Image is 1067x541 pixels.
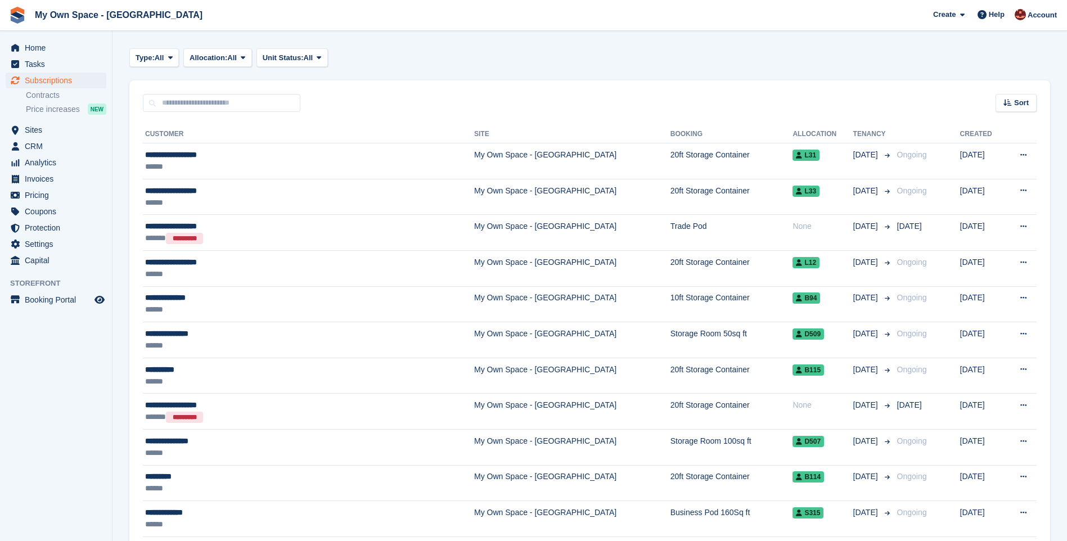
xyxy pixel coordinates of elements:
span: [DATE] [853,507,880,519]
span: Booking Portal [25,292,92,308]
span: Ongoing [897,329,927,338]
span: All [304,52,313,64]
a: menu [6,122,106,138]
td: Business Pod 160Sq ft [670,501,793,537]
td: 20ft Storage Container [670,465,793,501]
td: My Own Space - [GEOGRAPHIC_DATA] [474,465,670,501]
span: Subscriptions [25,73,92,88]
span: L12 [793,257,820,268]
span: S315 [793,507,823,519]
span: Settings [25,236,92,252]
td: 20ft Storage Container [670,179,793,215]
span: Storefront [10,278,112,289]
button: Allocation: All [183,48,252,67]
button: Unit Status: All [256,48,328,67]
td: 20ft Storage Container [670,143,793,179]
td: Storage Room 50sq ft [670,322,793,358]
td: [DATE] [960,286,1005,322]
span: L31 [793,150,820,161]
span: [DATE] [853,292,880,304]
a: menu [6,138,106,154]
td: [DATE] [960,179,1005,215]
td: My Own Space - [GEOGRAPHIC_DATA] [474,250,670,286]
span: B94 [793,292,820,304]
span: [DATE] [853,328,880,340]
a: Contracts [26,90,106,101]
td: [DATE] [960,322,1005,358]
th: Customer [143,125,474,143]
span: Home [25,40,92,56]
td: [DATE] [960,143,1005,179]
a: menu [6,73,106,88]
span: Account [1028,10,1057,21]
td: My Own Space - [GEOGRAPHIC_DATA] [474,143,670,179]
div: None [793,399,853,411]
td: 20ft Storage Container [670,394,793,430]
span: Ongoing [897,293,927,302]
span: [DATE] [853,471,880,483]
a: menu [6,204,106,219]
td: 10ft Storage Container [670,286,793,322]
a: menu [6,220,106,236]
img: stora-icon-8386f47178a22dfd0bd8f6a31ec36ba5ce8667c1dd55bd0f319d3a0aa187defe.svg [9,7,26,24]
td: Storage Room 100sq ft [670,429,793,465]
span: [DATE] [853,435,880,447]
span: All [227,52,237,64]
span: Ongoing [897,365,927,374]
a: My Own Space - [GEOGRAPHIC_DATA] [30,6,207,24]
span: Tasks [25,56,92,72]
span: Invoices [25,171,92,187]
span: B115 [793,364,824,376]
span: D507 [793,436,824,447]
td: [DATE] [960,394,1005,430]
td: My Own Space - [GEOGRAPHIC_DATA] [474,358,670,394]
span: Capital [25,253,92,268]
th: Created [960,125,1005,143]
a: Price increases NEW [26,103,106,115]
td: [DATE] [960,501,1005,537]
span: [DATE] [897,222,922,231]
div: NEW [88,103,106,115]
span: Coupons [25,204,92,219]
td: My Own Space - [GEOGRAPHIC_DATA] [474,215,670,251]
td: Trade Pod [670,215,793,251]
span: [DATE] [853,149,880,161]
span: Pricing [25,187,92,203]
th: Tenancy [853,125,893,143]
td: [DATE] [960,429,1005,465]
a: menu [6,236,106,252]
a: menu [6,171,106,187]
td: [DATE] [960,250,1005,286]
span: L33 [793,186,820,197]
span: [DATE] [853,220,880,232]
a: menu [6,56,106,72]
span: [DATE] [853,185,880,197]
th: Allocation [793,125,853,143]
td: [DATE] [960,215,1005,251]
span: Allocation: [190,52,227,64]
td: My Own Space - [GEOGRAPHIC_DATA] [474,429,670,465]
td: My Own Space - [GEOGRAPHIC_DATA] [474,286,670,322]
img: Megan Angel [1015,9,1026,20]
span: CRM [25,138,92,154]
span: D509 [793,328,824,340]
td: [DATE] [960,465,1005,501]
td: My Own Space - [GEOGRAPHIC_DATA] [474,179,670,215]
span: Sort [1014,97,1029,109]
td: 20ft Storage Container [670,250,793,286]
span: Sites [25,122,92,138]
span: [DATE] [853,256,880,268]
span: Ongoing [897,258,927,267]
span: Unit Status: [263,52,304,64]
td: My Own Space - [GEOGRAPHIC_DATA] [474,322,670,358]
span: Ongoing [897,186,927,195]
a: menu [6,187,106,203]
span: [DATE] [897,400,922,409]
th: Site [474,125,670,143]
span: All [155,52,164,64]
div: None [793,220,853,232]
span: Analytics [25,155,92,170]
span: [DATE] [853,364,880,376]
a: menu [6,253,106,268]
span: Protection [25,220,92,236]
